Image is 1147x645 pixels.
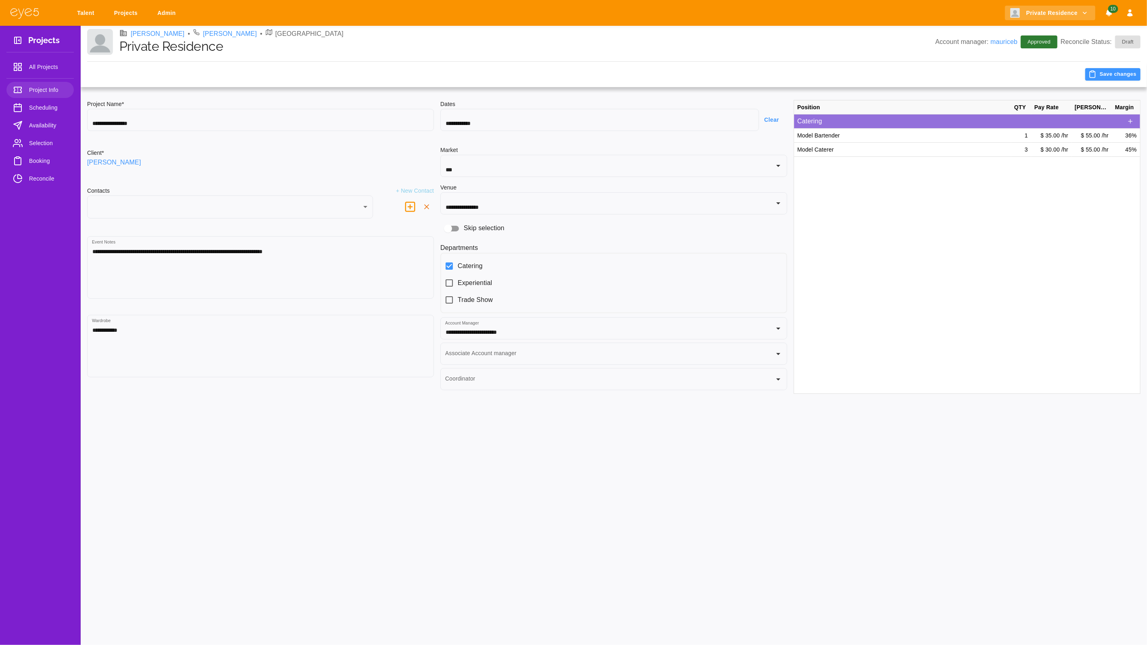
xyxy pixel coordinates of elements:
div: Pay Rate [1031,100,1072,114]
div: Margin [1112,100,1140,114]
span: Catering [458,261,483,271]
div: $ 55.00 /hr [1072,129,1112,143]
div: 1 [1011,129,1031,143]
a: Project Info [6,82,74,98]
h1: Private Residence [119,39,935,54]
h6: Dates [440,100,787,109]
a: Scheduling [6,100,74,116]
button: Save changes [1085,68,1141,81]
button: Add Position [1124,115,1137,128]
div: Position [794,100,1011,114]
div: Skip selection [440,221,787,236]
li: • [260,29,263,39]
p: + New Contact [396,187,434,196]
img: Client logo [1010,8,1020,18]
h6: Departments [440,243,787,253]
h6: Venue [440,183,457,192]
h6: Market [440,146,787,155]
span: Experiential [458,278,492,288]
img: Client logo [87,29,113,55]
button: Notifications [1102,6,1116,21]
div: Model Caterer [794,143,1011,157]
button: Clear [759,112,787,127]
div: 36% [1112,129,1140,143]
button: Open [773,348,784,360]
span: Availability [29,121,67,130]
div: $ 55.00 /hr [1072,143,1112,157]
a: All Projects [6,59,74,75]
span: Draft [1117,38,1139,46]
button: Private Residence [1005,6,1095,21]
button: Open [773,160,784,171]
p: [GEOGRAPHIC_DATA] [275,29,344,39]
label: Event Notes [92,239,115,245]
a: mauriceb [991,38,1018,45]
p: Account manager: [935,37,1018,47]
button: Open [773,323,784,334]
a: [PERSON_NAME] [131,29,185,39]
button: Open [773,198,784,209]
div: $ 35.00 /hr [1031,129,1072,143]
button: delete [401,198,419,216]
div: QTY [1011,100,1031,114]
div: Model Bartender [794,129,1011,143]
a: Selection [6,135,74,151]
h6: Project Name* [87,100,434,109]
a: Reconcile [6,171,74,187]
a: Admin [152,6,184,21]
a: [PERSON_NAME] [87,158,141,167]
p: Reconcile Status: [1061,35,1141,48]
span: Reconcile [29,174,67,183]
h3: Projects [28,35,60,48]
button: Open [773,374,784,385]
h6: Client* [87,149,104,158]
a: Projects [109,6,146,21]
span: 10 [1108,5,1118,13]
h6: Contacts [87,187,110,196]
li: • [188,29,190,39]
a: Availability [6,117,74,133]
a: Talent [72,6,102,21]
div: outlined button group [1124,115,1137,128]
a: [PERSON_NAME] [203,29,257,39]
div: [PERSON_NAME] [1072,100,1112,114]
div: 45% [1112,143,1140,157]
p: Catering [797,117,1124,126]
a: Booking [6,153,74,169]
span: Project Info [29,85,67,95]
img: eye5 [10,7,40,19]
span: Selection [29,138,67,148]
span: Trade Show [458,295,493,305]
div: $ 30.00 /hr [1031,143,1072,157]
span: Booking [29,156,67,166]
span: Approved [1023,38,1055,46]
label: Wardrobe [92,318,111,324]
span: Scheduling [29,103,67,112]
div: 3 [1011,143,1031,157]
span: All Projects [29,62,67,72]
label: Account Manager [445,320,479,326]
button: delete [419,200,434,214]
